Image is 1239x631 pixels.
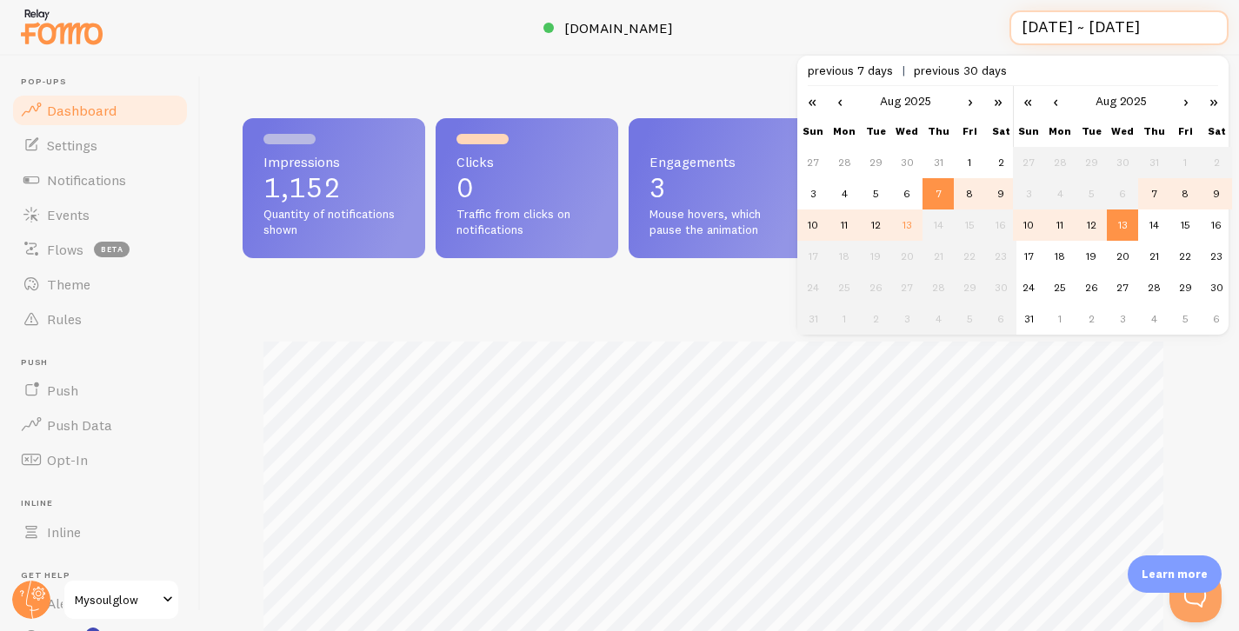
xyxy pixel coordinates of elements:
[860,116,891,147] th: Tue
[923,241,954,272] td: 21/08/2025
[985,241,1016,272] td: 23/08/2025
[1107,147,1138,178] td: 30/07/2025
[923,209,954,241] td: 14/08/2025
[1169,209,1201,241] td: 15/08/2025
[923,178,954,209] td: 07/08/2025
[1138,272,1169,303] td: 28/08/2025
[1044,178,1076,209] td: 04/08/2025
[10,408,190,442] a: Push Data
[63,579,180,621] a: Mysoulglow
[1044,209,1076,241] td: 11/08/2025
[1201,209,1232,241] td: 16/08/2025
[1107,241,1138,272] td: 20/08/2025
[983,86,1013,116] a: »
[954,116,985,147] th: Fri
[21,570,190,581] span: Get Help
[829,116,860,147] th: Mon
[1076,241,1107,272] td: 19/08/2025
[891,303,923,335] td: 03/09/2025
[1138,116,1169,147] th: Thu
[954,303,985,335] td: 05/09/2025
[1042,86,1069,116] a: ‹
[904,93,931,109] a: 2025
[10,197,190,232] a: Events
[10,302,190,336] a: Rules
[860,209,891,241] td: 12/08/2025
[1044,116,1076,147] th: Mon
[1201,178,1232,209] td: 09/08/2025
[797,272,829,303] td: 24/08/2025
[1138,241,1169,272] td: 21/08/2025
[1013,147,1044,178] td: 27/07/2025
[891,147,923,178] td: 30/07/2025
[860,272,891,303] td: 26/08/2025
[923,116,954,147] th: Thu
[649,155,790,169] span: Engagements
[1138,147,1169,178] td: 31/07/2025
[649,174,790,202] p: 3
[797,209,829,241] td: 10/08/2025
[1013,272,1044,303] td: 24/08/2025
[923,147,954,178] td: 31/07/2025
[1044,303,1076,335] td: 01/09/2025
[21,357,190,369] span: Push
[1076,209,1107,241] td: 12/08/2025
[829,272,860,303] td: 25/08/2025
[456,155,597,169] span: Clicks
[1201,147,1232,178] td: 02/08/2025
[954,209,985,241] td: 15/08/2025
[985,147,1016,178] td: 02/08/2025
[18,4,105,49] img: fomo-relay-logo-orange.svg
[1169,241,1201,272] td: 22/08/2025
[954,178,985,209] td: 08/08/2025
[891,272,923,303] td: 27/08/2025
[456,174,597,202] p: 0
[21,76,190,88] span: Pop-ups
[880,93,901,109] a: Aug
[1076,272,1107,303] td: 26/08/2025
[1107,272,1138,303] td: 27/08/2025
[797,241,829,272] td: 17/08/2025
[957,86,983,116] a: ›
[891,116,923,147] th: Wed
[47,276,90,293] span: Theme
[263,207,404,237] span: Quantity of notifications shown
[1201,241,1232,272] td: 23/08/2025
[1107,178,1138,209] td: 06/08/2025
[891,178,923,209] td: 06/08/2025
[1128,555,1222,593] div: Learn more
[94,242,130,257] span: beta
[1013,178,1044,209] td: 03/08/2025
[914,63,1007,78] span: previous 30 days
[1044,147,1076,178] td: 28/07/2025
[829,209,860,241] td: 11/08/2025
[1201,272,1232,303] td: 30/08/2025
[1107,209,1138,241] td: 13/08/2025
[263,155,404,169] span: Impressions
[954,147,985,178] td: 01/08/2025
[47,416,112,434] span: Push Data
[954,272,985,303] td: 29/08/2025
[985,303,1016,335] td: 06/09/2025
[1076,178,1107,209] td: 05/08/2025
[797,116,829,147] th: Sun
[797,303,829,335] td: 31/08/2025
[829,147,860,178] td: 28/07/2025
[797,86,827,116] a: «
[797,147,829,178] td: 27/07/2025
[456,207,597,237] span: Traffic from clicks on notifications
[860,241,891,272] td: 19/08/2025
[10,267,190,302] a: Theme
[954,241,985,272] td: 22/08/2025
[1201,303,1232,335] td: 06/09/2025
[10,373,190,408] a: Push
[1169,116,1201,147] th: Fri
[75,589,157,610] span: Mysoulglow
[1076,116,1107,147] th: Tue
[47,382,78,399] span: Push
[47,171,126,189] span: Notifications
[1013,303,1044,335] td: 31/08/2025
[1044,241,1076,272] td: 18/08/2025
[1013,116,1044,147] th: Sun
[47,451,88,468] span: Opt-In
